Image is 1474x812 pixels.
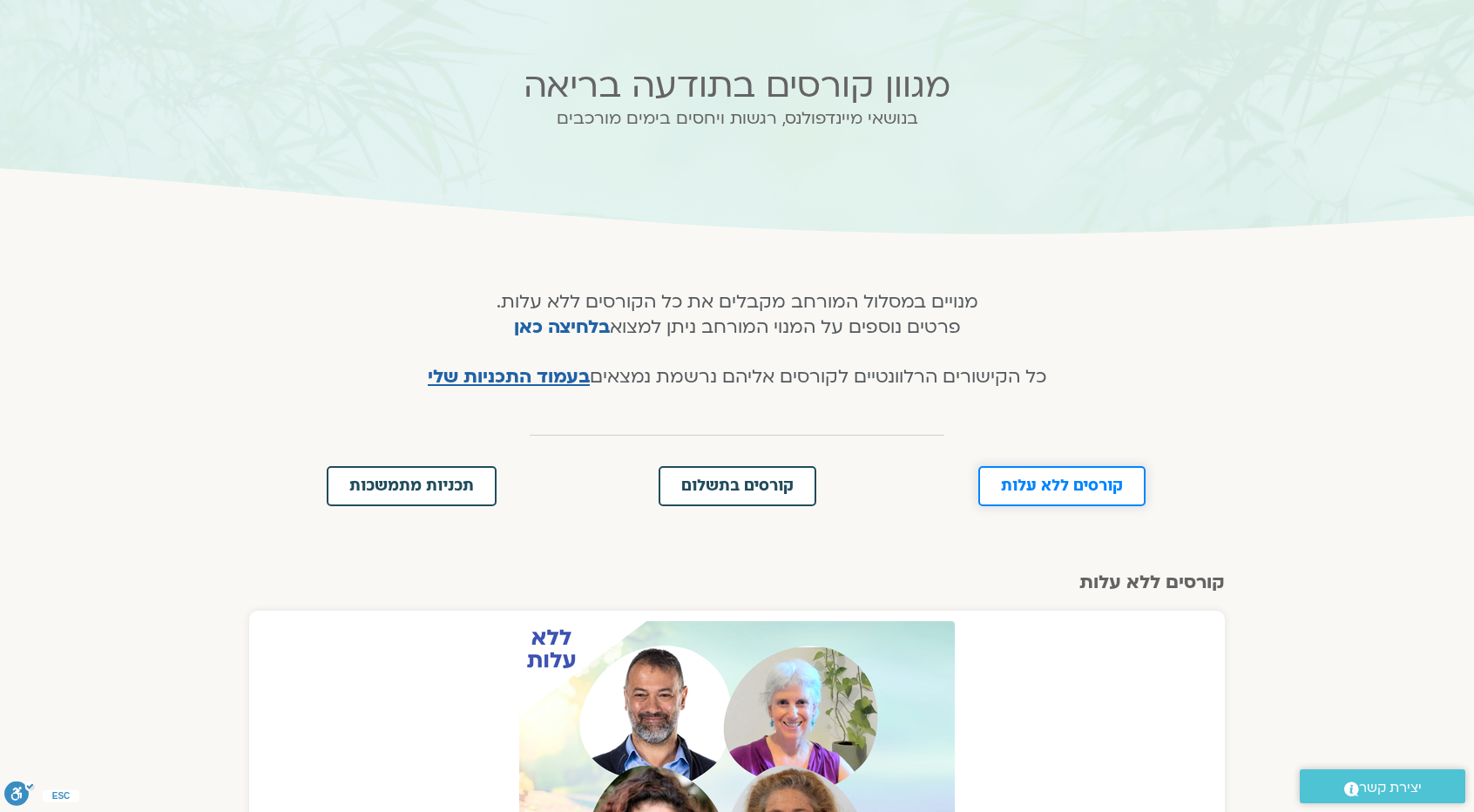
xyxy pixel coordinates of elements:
a: תכניות מתמשכות [327,466,497,506]
a: בעמוד התכניות שלי [428,364,590,389]
span: קורסים ללא עלות [1001,478,1123,494]
span: יצירת קשר [1359,776,1422,800]
a: קורסים בתשלום [659,466,816,506]
span: תכניות מתמשכות [349,478,474,494]
a: יצירת קשר [1300,769,1465,803]
a: בלחיצה כאן [514,315,610,340]
a: קורסים ללא עלות [978,466,1146,506]
h2: בנושאי מיינדפולנס, רגשות ויחסים בימים מורכבים [396,109,1078,128]
h2: קורסים ללא עלות [249,572,1225,593]
span: קורסים בתשלום [681,478,794,494]
h4: מנויים במסלול המורחב מקבלים את כל הקורסים ללא עלות. פרטים נוספים על המנוי המורחב ניתן למצוא כל הק... [408,290,1067,390]
h2: מגוון קורסים בתודעה בריאה [396,66,1078,105]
